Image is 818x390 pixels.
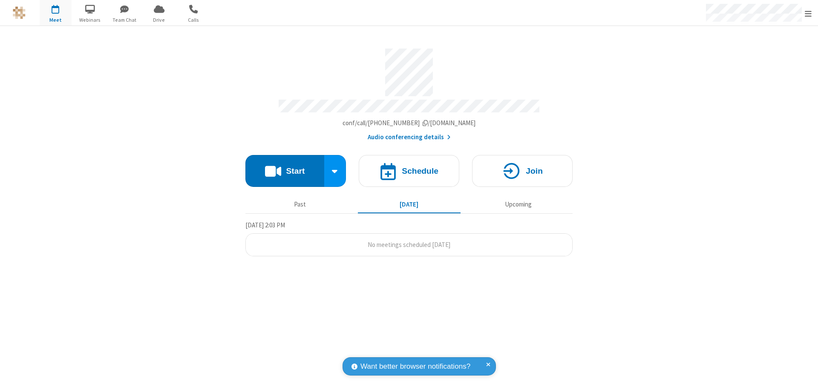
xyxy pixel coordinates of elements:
[143,16,175,24] span: Drive
[343,118,476,128] button: Copy my meeting room linkCopy my meeting room link
[526,167,543,175] h4: Join
[245,155,324,187] button: Start
[249,196,351,212] button: Past
[245,221,285,229] span: [DATE] 2:03 PM
[402,167,438,175] h4: Schedule
[358,196,461,212] button: [DATE]
[245,220,573,257] section: Today's Meetings
[178,16,210,24] span: Calls
[368,132,451,142] button: Audio conferencing details
[797,368,812,384] iframe: Chat
[74,16,106,24] span: Webinars
[13,6,26,19] img: QA Selenium DO NOT DELETE OR CHANGE
[360,361,470,372] span: Want better browser notifications?
[359,155,459,187] button: Schedule
[368,241,450,249] span: No meetings scheduled [DATE]
[109,16,141,24] span: Team Chat
[245,42,573,142] section: Account details
[286,167,305,175] h4: Start
[40,16,72,24] span: Meet
[324,155,346,187] div: Start conference options
[467,196,570,212] button: Upcoming
[343,119,476,127] span: Copy my meeting room link
[472,155,573,187] button: Join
